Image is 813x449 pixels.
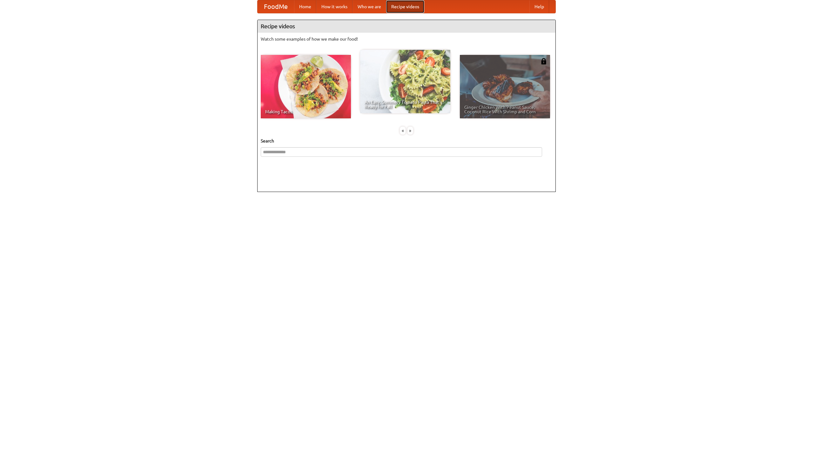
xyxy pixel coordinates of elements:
a: How it works [316,0,353,13]
div: « [400,127,406,135]
a: Home [294,0,316,13]
h5: Search [261,138,552,144]
p: Watch some examples of how we make our food! [261,36,552,42]
span: An Easy, Summery Tomato Pasta That's Ready for Fall [365,100,446,109]
a: An Easy, Summery Tomato Pasta That's Ready for Fall [360,50,450,113]
div: » [407,127,413,135]
a: Making Tacos [261,55,351,118]
span: Making Tacos [265,109,346,114]
h4: Recipe videos [258,20,555,33]
a: FoodMe [258,0,294,13]
a: Who we are [353,0,386,13]
a: Recipe videos [386,0,424,13]
img: 483408.png [541,58,547,64]
a: Help [529,0,549,13]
